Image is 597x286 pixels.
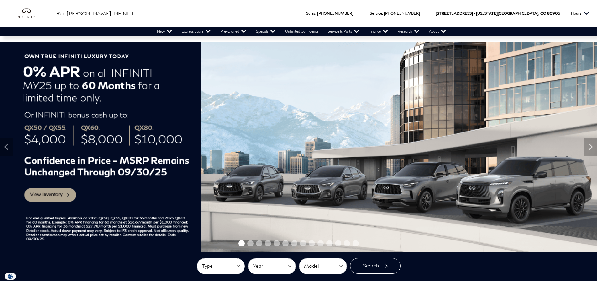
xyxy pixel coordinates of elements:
span: Type [202,261,232,271]
span: Go to slide 1 [238,240,245,246]
a: Red [PERSON_NAME] INFINITI [56,10,133,17]
a: Express Store [177,27,216,36]
a: [PHONE_NUMBER] [317,11,353,16]
a: Pre-Owned [216,27,251,36]
span: Go to slide 4 [265,240,271,246]
span: Go to slide 6 [282,240,289,246]
button: Type [197,258,244,274]
span: Go to slide 9 [309,240,315,246]
a: Specials [251,27,280,36]
a: Research [393,27,424,36]
a: About [424,27,451,36]
span: Go to slide 3 [256,240,262,246]
span: Service [370,11,382,16]
button: Year [248,258,296,274]
nav: Main Navigation [152,27,451,36]
a: [PHONE_NUMBER] [384,11,420,16]
span: Go to slide 13 [344,240,350,246]
span: Model [304,261,334,271]
span: : [382,11,383,16]
button: Search [350,258,401,274]
span: Go to slide 12 [335,240,341,246]
span: Go to slide 10 [317,240,324,246]
span: Go to slide 11 [326,240,333,246]
span: : [315,11,316,16]
span: Go to slide 8 [300,240,306,246]
span: Red [PERSON_NAME] INFINITI [56,10,133,16]
a: New [152,27,177,36]
a: infiniti [16,8,47,19]
span: Go to slide 7 [291,240,297,246]
button: Model [299,258,347,274]
span: Sales [306,11,315,16]
span: Year [253,261,283,271]
span: Go to slide 2 [247,240,254,246]
span: Go to slide 14 [353,240,359,246]
a: Service & Parts [323,27,364,36]
a: Unlimited Confidence [280,27,323,36]
div: Next [584,138,597,156]
a: [STREET_ADDRESS] • [US_STATE][GEOGRAPHIC_DATA], CO 80905 [436,11,560,16]
img: INFINITI [16,8,47,19]
section: Click to Open Cookie Consent Modal [3,273,18,280]
a: Finance [364,27,393,36]
img: Opt-Out Icon [3,273,18,280]
span: Go to slide 5 [274,240,280,246]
